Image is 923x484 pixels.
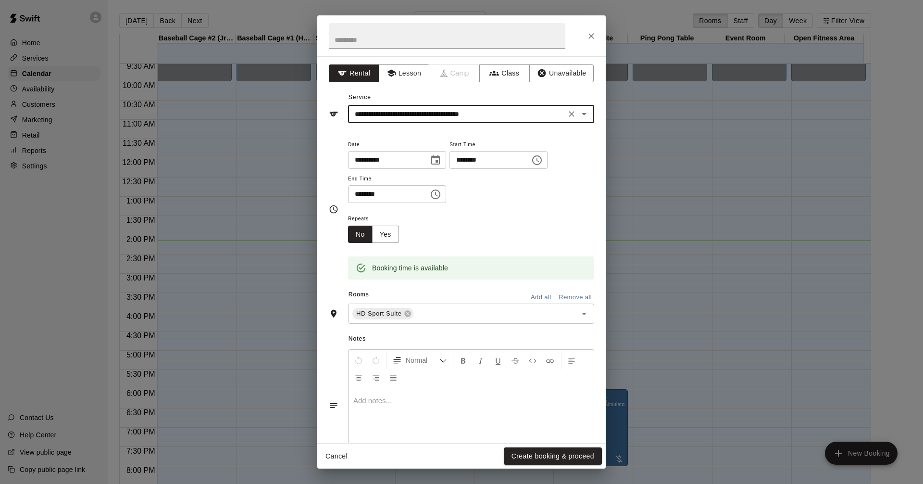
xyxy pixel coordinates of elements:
[565,107,578,121] button: Clear
[372,226,399,243] button: Yes
[473,352,489,369] button: Format Italics
[352,308,413,319] div: HD Sport Suite
[563,352,580,369] button: Left Align
[504,447,602,465] button: Create booking & proceed
[329,64,379,82] button: Rental
[426,185,445,204] button: Choose time, selected time is 3:00 PM
[455,352,472,369] button: Format Bold
[388,352,451,369] button: Formatting Options
[348,226,373,243] button: No
[321,447,352,465] button: Cancel
[348,139,446,152] span: Date
[349,291,369,298] span: Rooms
[349,94,371,101] span: Service
[542,352,558,369] button: Insert Link
[379,64,429,82] button: Lesson
[527,151,547,170] button: Choose time, selected time is 2:30 PM
[349,331,594,347] span: Notes
[348,173,446,186] span: End Time
[507,352,524,369] button: Format Strikethrough
[329,109,338,119] svg: Service
[429,64,480,82] span: Camps can only be created in the Services page
[577,307,591,320] button: Open
[556,290,594,305] button: Remove all
[368,352,384,369] button: Redo
[525,290,556,305] button: Add all
[350,352,367,369] button: Undo
[479,64,530,82] button: Class
[406,356,439,365] span: Normal
[368,369,384,386] button: Right Align
[329,204,338,214] svg: Timing
[490,352,506,369] button: Format Underline
[329,309,338,318] svg: Rooms
[329,401,338,410] svg: Notes
[426,151,445,170] button: Choose date, selected date is Sep 20, 2025
[583,27,600,45] button: Close
[529,64,594,82] button: Unavailable
[352,309,406,318] span: HD Sport Suite
[348,226,399,243] div: outlined button group
[348,213,407,226] span: Repeats
[372,259,448,277] div: Booking time is available
[350,369,367,386] button: Center Align
[449,139,548,152] span: Start Time
[524,352,541,369] button: Insert Code
[577,107,591,121] button: Open
[385,369,401,386] button: Justify Align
